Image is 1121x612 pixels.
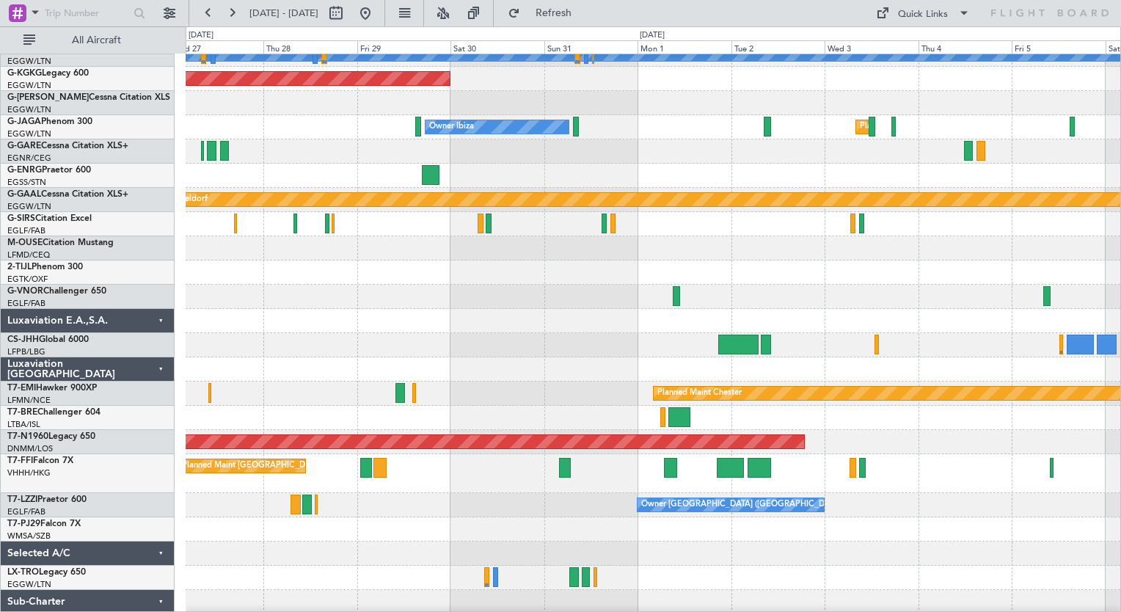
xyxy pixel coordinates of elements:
[7,238,114,247] a: M-OUSECitation Mustang
[7,495,87,504] a: T7-LZZIPraetor 600
[7,495,37,504] span: T7-LZZI
[7,166,42,175] span: G-ENRG
[860,116,1091,138] div: Planned Maint [GEOGRAPHIC_DATA] ([GEOGRAPHIC_DATA])
[7,419,40,430] a: LTBA/ISL
[7,335,39,344] span: CS-JHH
[7,153,51,164] a: EGNR/CEG
[7,104,51,115] a: EGGW/LTN
[7,166,91,175] a: G-ENRGPraetor 600
[7,531,51,542] a: WMSA/SZB
[641,494,844,516] div: Owner [GEOGRAPHIC_DATA] ([GEOGRAPHIC_DATA])
[7,177,46,188] a: EGSS/STN
[640,29,665,42] div: [DATE]
[7,467,51,478] a: VHHH/HKG
[7,214,35,223] span: G-SIRS
[170,40,263,54] div: Wed 27
[7,274,48,285] a: EGTK/OXF
[7,335,89,344] a: CS-JHHGlobal 6000
[7,69,42,78] span: G-KGKG
[7,93,89,102] span: G-[PERSON_NAME]
[7,93,170,102] a: G-[PERSON_NAME]Cessna Citation XLS
[38,35,155,45] span: All Aircraft
[7,384,36,393] span: T7-EMI
[657,382,742,404] div: Planned Maint Chester
[7,190,128,199] a: G-GAALCessna Citation XLS+
[544,40,638,54] div: Sun 31
[898,7,948,22] div: Quick Links
[638,40,731,54] div: Mon 1
[7,214,92,223] a: G-SIRSCitation Excel
[7,395,51,406] a: LFMN/NCE
[357,40,450,54] div: Fri 29
[7,263,83,272] a: 2-TIJLPhenom 300
[7,384,97,393] a: T7-EMIHawker 900XP
[7,432,48,441] span: T7-N1960
[7,128,51,139] a: EGGW/LTN
[7,249,50,261] a: LFMD/CEQ
[7,263,32,272] span: 2-TIJL
[16,29,159,52] button: All Aircraft
[7,456,33,465] span: T7-FFI
[825,40,918,54] div: Wed 3
[7,69,89,78] a: G-KGKGLegacy 600
[7,201,51,212] a: EGGW/LTN
[501,1,589,25] button: Refresh
[263,40,357,54] div: Thu 28
[7,579,51,590] a: EGGW/LTN
[7,568,39,577] span: LX-TRO
[7,568,86,577] a: LX-TROLegacy 650
[7,142,41,150] span: G-GARE
[7,225,45,236] a: EGLF/FAB
[7,117,41,126] span: G-JAGA
[7,346,45,357] a: LFPB/LBG
[7,456,73,465] a: T7-FFIFalcon 7X
[7,408,37,417] span: T7-BRE
[182,455,427,477] div: Planned Maint [GEOGRAPHIC_DATA] ([GEOGRAPHIC_DATA] Intl)
[7,80,51,91] a: EGGW/LTN
[7,190,41,199] span: G-GAAL
[7,287,106,296] a: G-VNORChallenger 650
[731,40,825,54] div: Tue 2
[7,298,45,309] a: EGLF/FAB
[45,2,129,24] input: Trip Number
[189,29,213,42] div: [DATE]
[919,40,1012,54] div: Thu 4
[7,506,45,517] a: EGLF/FAB
[7,117,92,126] a: G-JAGAPhenom 300
[7,408,101,417] a: T7-BREChallenger 604
[7,443,53,454] a: DNMM/LOS
[450,40,544,54] div: Sat 30
[429,116,474,138] div: Owner Ibiza
[1012,40,1105,54] div: Fri 5
[249,7,318,20] span: [DATE] - [DATE]
[7,520,81,528] a: T7-PJ29Falcon 7X
[7,520,40,528] span: T7-PJ29
[7,142,128,150] a: G-GARECessna Citation XLS+
[7,432,95,441] a: T7-N1960Legacy 650
[7,287,43,296] span: G-VNOR
[7,56,51,67] a: EGGW/LTN
[523,8,585,18] span: Refresh
[869,1,977,25] button: Quick Links
[7,238,43,247] span: M-OUSE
